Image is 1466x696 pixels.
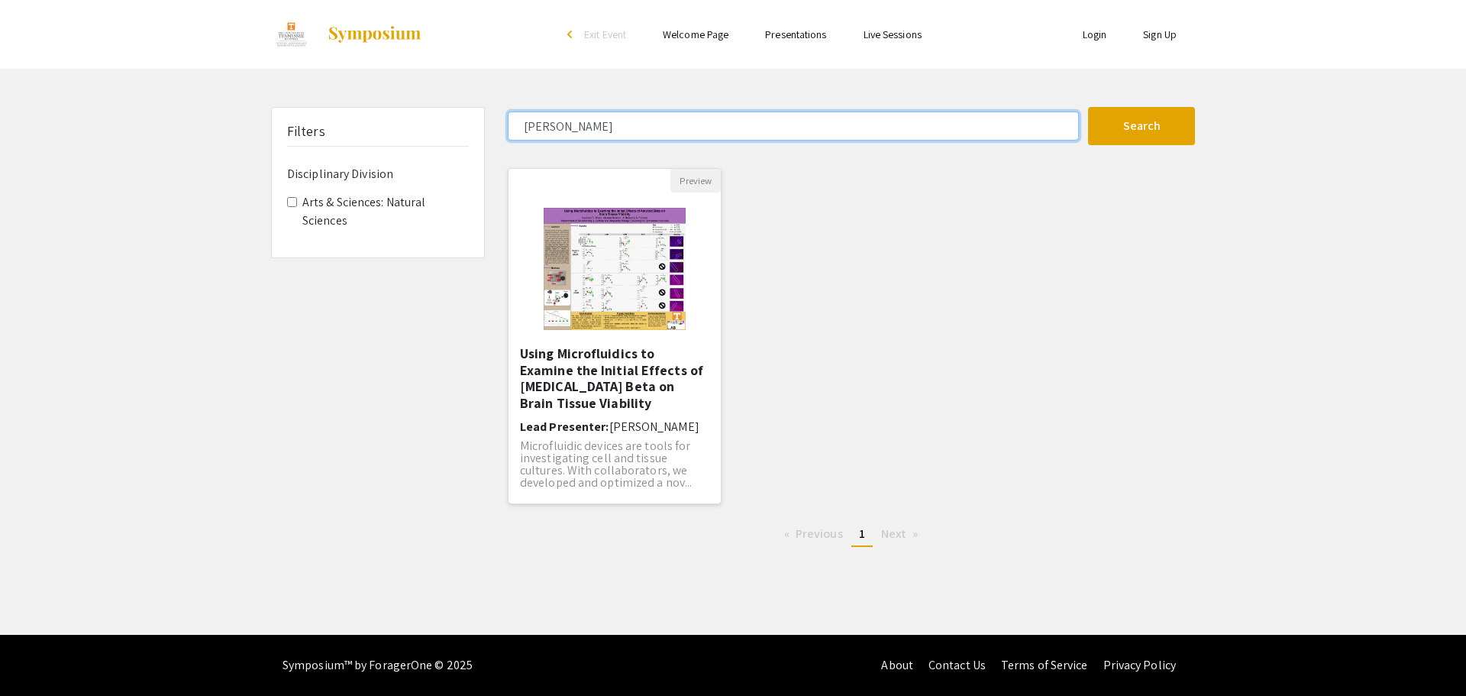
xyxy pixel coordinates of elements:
img: Discovery Day 2024 [271,15,312,53]
a: About [881,657,913,673]
input: Search Keyword(s) Or Author(s) [508,112,1079,141]
label: Arts & Sciences: Natural Sciences [302,193,469,230]
span: Previous [796,526,843,542]
iframe: Chat [11,627,65,685]
a: Login [1083,28,1107,41]
span: 1 [859,526,865,542]
ul: Pagination [508,523,1195,547]
a: Welcome Page [663,28,728,41]
a: Sign Up [1143,28,1177,41]
h6: Disciplinary Division [287,167,469,181]
img: <p>Using Microfluidics to Examine the Initial Effects of Amyloid Beta on Brain Tissue Viability</p> [528,193,702,345]
div: Open Presentation <p>Using Microfluidics to Examine the Initial Effects of Amyloid Beta on Brain ... [508,168,722,504]
span: Next [881,526,906,542]
p: Microfluidic devices are tools for investigating cell and tissue cultures. With collaborators, we... [520,440,709,489]
span: Exit Event [584,28,626,41]
div: arrow_back_ios [567,30,576,39]
a: Privacy Policy [1103,657,1176,673]
h6: Lead Presenter: [520,419,709,434]
a: Contact Us [928,657,986,673]
button: Preview [670,169,721,193]
span: [PERSON_NAME] [609,419,699,435]
div: Symposium™ by ForagerOne © 2025 [283,635,473,696]
button: Search [1088,107,1195,145]
h5: Filters [287,123,325,140]
h5: Using Microfluidics to Examine the Initial Effects of [MEDICAL_DATA] Beta on Brain Tissue Viability [520,345,709,411]
a: Live Sessions [864,28,922,41]
a: Discovery Day 2024 [271,15,422,53]
img: Symposium by ForagerOne [327,25,422,44]
a: Presentations [765,28,826,41]
a: Terms of Service [1001,657,1088,673]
